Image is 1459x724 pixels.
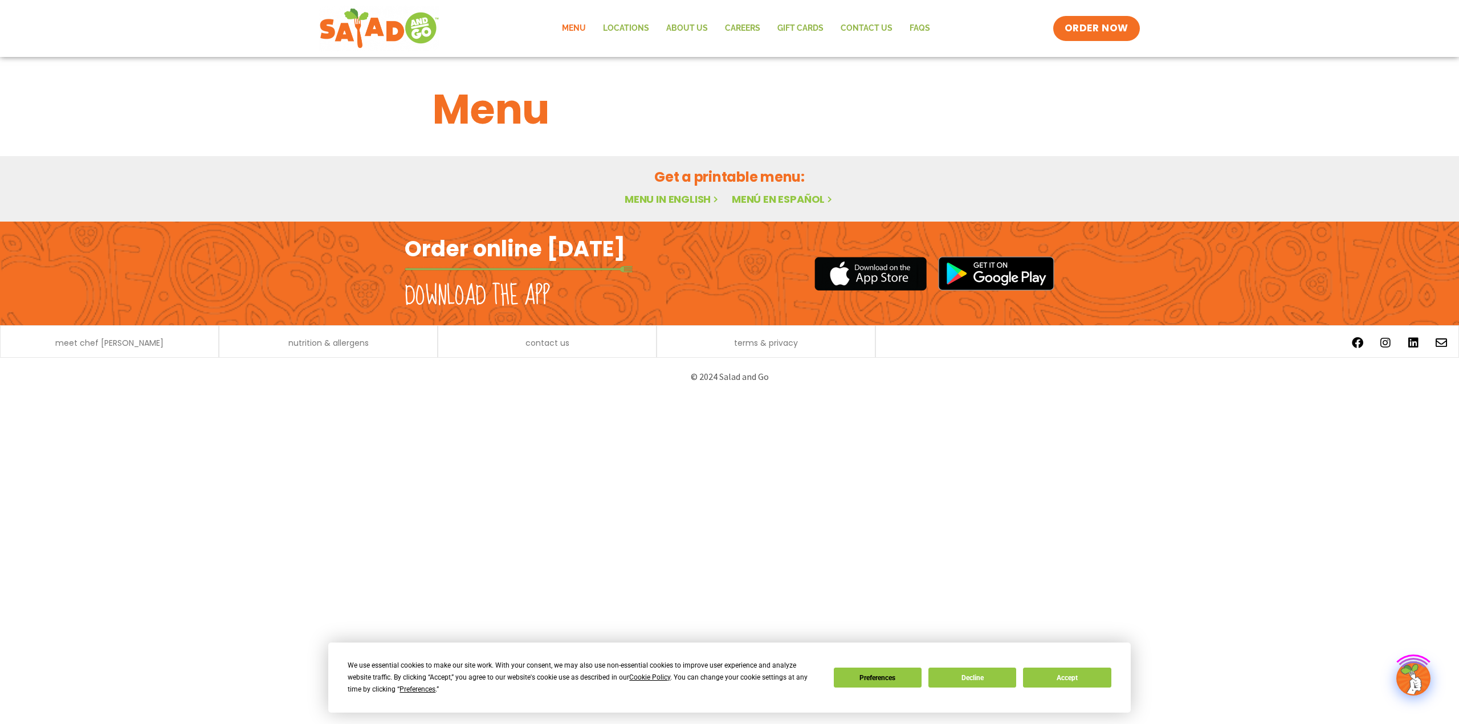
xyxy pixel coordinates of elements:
p: © 2024 Salad and Go [410,369,1049,385]
img: google_play [938,256,1054,291]
a: Contact Us [832,15,901,42]
span: Cookie Policy [629,673,670,681]
a: terms & privacy [734,339,798,347]
img: fork [405,266,633,272]
h2: Download the app [405,280,550,312]
a: contact us [525,339,569,347]
a: Careers [716,15,769,42]
span: ORDER NOW [1065,22,1128,35]
a: About Us [658,15,716,42]
a: nutrition & allergens [288,339,369,347]
a: Menu in English [625,192,720,206]
span: Preferences [400,685,435,693]
button: Decline [928,668,1016,688]
button: Accept [1023,668,1111,688]
img: appstore [814,255,927,292]
h2: Get a printable menu: [433,167,1026,187]
h1: Menu [433,79,1026,140]
a: ORDER NOW [1053,16,1140,41]
h2: Order online [DATE] [405,235,625,263]
nav: Menu [553,15,939,42]
div: Cookie Consent Prompt [328,643,1131,713]
a: Menú en español [732,192,834,206]
a: meet chef [PERSON_NAME] [55,339,164,347]
div: We use essential cookies to make our site work. With your consent, we may also use non-essential ... [348,660,820,696]
img: new-SAG-logo-768×292 [319,6,439,51]
a: GIFT CARDS [769,15,832,42]
a: Menu [553,15,594,42]
a: FAQs [901,15,939,42]
button: Preferences [834,668,922,688]
a: Locations [594,15,658,42]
